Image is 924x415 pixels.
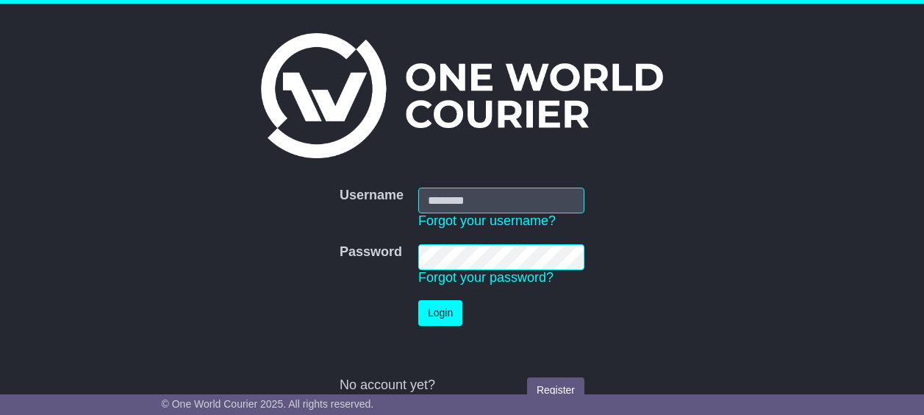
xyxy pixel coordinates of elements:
[340,244,402,260] label: Password
[418,300,462,326] button: Login
[527,377,584,403] a: Register
[162,398,374,410] span: © One World Courier 2025. All rights reserved.
[418,213,556,228] a: Forgot your username?
[340,377,584,394] div: No account yet?
[261,33,662,158] img: One World
[418,270,554,285] a: Forgot your password?
[340,188,404,204] label: Username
